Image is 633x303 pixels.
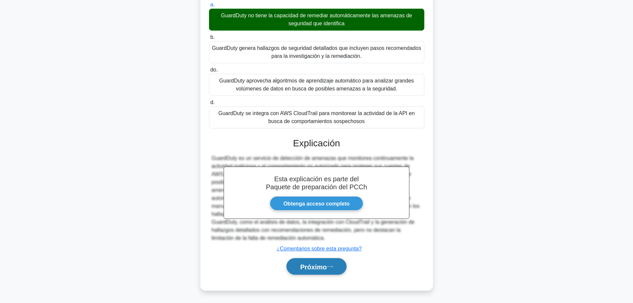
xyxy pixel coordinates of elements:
font: b. [210,34,215,40]
font: GuardDuty no tiene la capacidad de remediar automáticamente las amenazas de seguridad que identifica [221,13,412,26]
a: Obtenga acceso completo [270,196,363,211]
font: d. [210,99,215,105]
font: a. [210,2,215,7]
font: GuardDuty aprovecha algoritmos de aprendizaje automático para analizar grandes volúmenes de datos... [219,78,414,91]
font: GuardDuty genera hallazgos de seguridad detallados que incluyen pasos recomendados para la invest... [212,45,421,59]
font: Explicación [293,138,340,148]
font: Próximo [300,263,327,270]
font: GuardDuty es un servicio de detección de amenazas que monitorea continuamente la actividad malici... [212,155,420,241]
font: GuardDuty se integra con AWS CloudTrail para monitorear la actividad de la API en busca de compor... [218,110,415,124]
button: Próximo [286,258,346,275]
font: do. [210,67,218,73]
a: ¿Comentarios sobre esta pregunta? [276,246,362,251]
